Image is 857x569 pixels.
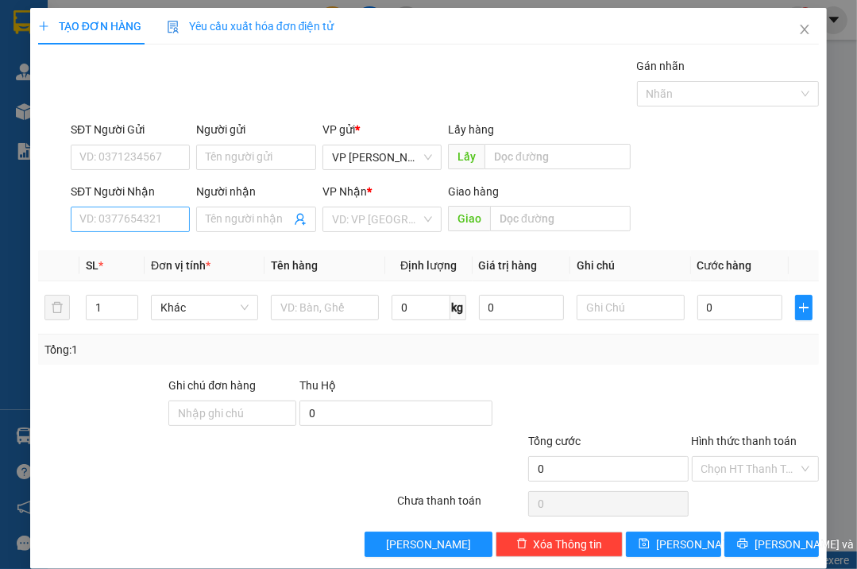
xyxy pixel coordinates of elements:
input: Ghi chú đơn hàng [168,401,296,426]
b: Gửi khách hàng [98,23,157,98]
div: SĐT Người Nhận [71,183,190,200]
input: 0 [479,295,565,320]
span: plus [38,21,49,32]
span: Lấy hàng [448,123,494,136]
span: Lấy [448,144,484,169]
span: Yêu cầu xuất hóa đơn điện tử [167,20,334,33]
div: Người gửi [196,121,315,138]
span: Cước hàng [697,259,752,272]
div: VP gửi [322,121,442,138]
span: Xóa Thông tin [534,536,603,553]
span: [PERSON_NAME] [656,536,741,553]
span: VP Nhận [322,185,367,198]
button: [PERSON_NAME] [365,532,492,557]
label: Hình thức thanh toán [692,435,797,447]
img: icon [167,21,180,33]
span: save [639,538,650,551]
span: Tên hàng [271,259,318,272]
span: Thu Hộ [299,379,336,392]
button: plus [795,295,813,320]
span: Định lượng [400,259,457,272]
button: delete [44,295,70,320]
button: save[PERSON_NAME] [626,532,720,557]
button: printer[PERSON_NAME] và In [724,532,819,557]
button: deleteXóa Thông tin [496,532,623,557]
img: logo.jpg [172,20,210,58]
th: Ghi chú [570,250,690,281]
button: Close [782,8,827,52]
input: VD: Bàn, Ghế [271,295,378,320]
span: close [798,23,811,36]
span: TẠO ĐƠN HÀNG [38,20,141,33]
label: Gán nhãn [637,60,685,72]
span: user-add [294,213,307,226]
span: printer [737,538,748,551]
div: SĐT Người Gửi [71,121,190,138]
input: Dọc đường [490,206,631,231]
span: Tổng cước [528,435,581,447]
div: Người nhận [196,183,315,200]
span: SL [86,259,98,272]
li: (c) 2017 [133,75,218,95]
b: [PERSON_NAME] [20,103,90,177]
span: Đơn vị tính [151,259,210,272]
span: [PERSON_NAME] [386,536,471,553]
div: Chưa thanh toán [396,492,527,520]
span: Giá trị hàng [479,259,538,272]
span: Giao hàng [448,185,499,198]
span: kg [450,295,466,320]
span: Giao [448,206,490,231]
input: Ghi Chú [577,295,684,320]
span: VP Phan Rang [332,145,432,169]
span: delete [516,538,527,551]
b: [DOMAIN_NAME] [133,60,218,73]
div: Tổng: 1 [44,341,333,358]
span: Khác [160,296,249,319]
label: Ghi chú đơn hàng [168,379,256,392]
input: Dọc đường [484,144,631,169]
span: plus [796,301,812,314]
